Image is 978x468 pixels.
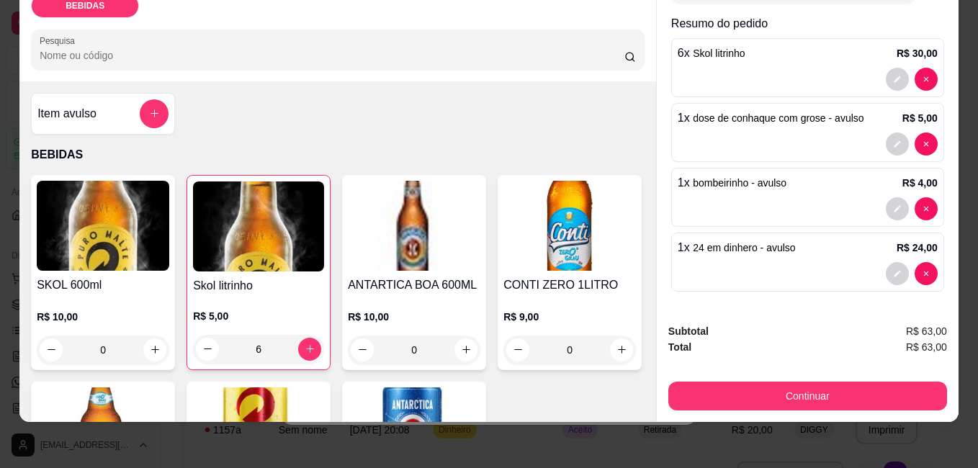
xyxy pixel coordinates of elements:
[196,338,219,361] button: decrease-product-quantity
[915,262,938,285] button: decrease-product-quantity
[348,181,480,271] img: product-image
[678,109,864,127] p: 1 x
[915,197,938,220] button: decrease-product-quantity
[348,310,480,324] p: R$ 10,00
[40,35,80,47] label: Pesquisa
[693,112,863,124] span: dose de conhaque com grose - avulso
[454,338,477,361] button: increase-product-quantity
[693,177,786,189] span: bombeirinho - avulso
[678,239,796,256] p: 1 x
[610,338,633,361] button: increase-product-quantity
[298,338,321,361] button: increase-product-quantity
[37,181,169,271] img: product-image
[140,99,169,128] button: add-separate-item
[37,310,169,324] p: R$ 10,00
[906,323,947,339] span: R$ 63,00
[668,325,709,337] strong: Subtotal
[897,46,938,60] p: R$ 30,00
[678,45,745,62] p: 6 x
[503,181,636,271] img: product-image
[693,242,795,253] span: 24 em dinhero - avulso
[193,309,324,323] p: R$ 5,00
[506,338,529,361] button: decrease-product-quantity
[897,240,938,255] p: R$ 24,00
[902,176,938,190] p: R$ 4,00
[348,276,480,294] h4: ANTARTICA BOA 600ML
[886,68,909,91] button: decrease-product-quantity
[678,174,786,192] p: 1 x
[37,105,97,122] h4: Item avulso
[193,277,324,294] h4: Skol litrinho
[31,146,645,163] p: BEBIDAS
[503,310,636,324] p: R$ 9,00
[40,338,63,361] button: decrease-product-quantity
[37,276,169,294] h4: SKOL 600ml
[915,68,938,91] button: decrease-product-quantity
[886,262,909,285] button: decrease-product-quantity
[143,338,166,361] button: increase-product-quantity
[693,48,745,59] span: Skol litrinho
[668,341,691,353] strong: Total
[886,132,909,156] button: decrease-product-quantity
[668,382,947,410] button: Continuar
[503,276,636,294] h4: CONTI ZERO 1LITRO
[886,197,909,220] button: decrease-product-quantity
[915,132,938,156] button: decrease-product-quantity
[671,15,944,32] p: Resumo do pedido
[906,339,947,355] span: R$ 63,00
[193,181,324,271] img: product-image
[40,48,624,63] input: Pesquisa
[902,111,938,125] p: R$ 5,00
[351,338,374,361] button: decrease-product-quantity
